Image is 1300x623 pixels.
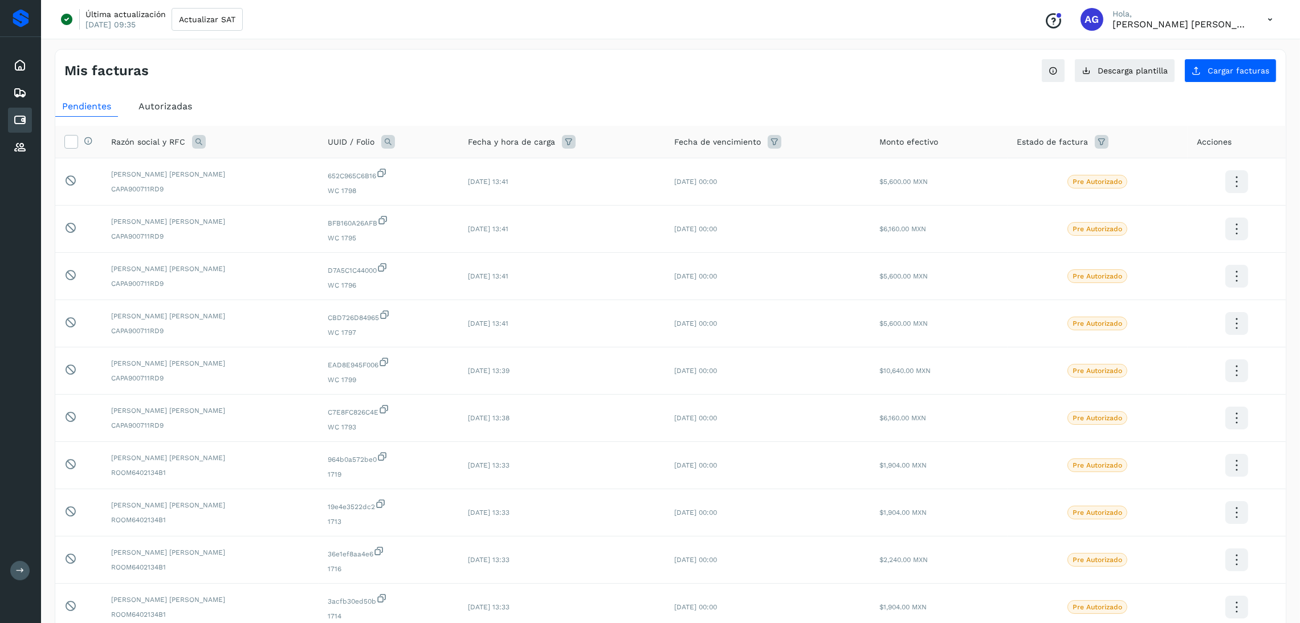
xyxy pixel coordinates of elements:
div: Embarques [8,80,32,105]
span: 19e4e3522dc2 [328,498,450,512]
span: C7E8FC826C4E [328,404,450,417]
span: [DATE] 13:41 [468,319,508,327]
p: Pre Autorizado [1073,367,1122,375]
span: [DATE] 13:33 [468,461,510,469]
span: [DATE] 13:41 [468,225,508,233]
span: 3acfb30ed50b [328,593,450,606]
span: [PERSON_NAME] [PERSON_NAME] [111,358,309,368]
span: 964b0a572be0 [328,451,450,465]
span: CAPA900711RD9 [111,231,309,241]
span: [DATE] 00:00 [674,603,717,611]
span: 652C965C6B16 [328,167,450,181]
span: WC 1797 [328,327,450,338]
span: $10,640.00 MXN [879,367,931,375]
span: [PERSON_NAME] [PERSON_NAME] [111,595,309,605]
span: 1719 [328,469,450,479]
span: [PERSON_NAME] [PERSON_NAME] [111,169,309,179]
span: [PERSON_NAME] [PERSON_NAME] [111,500,309,510]
span: D7A5C1C44000 [328,262,450,276]
span: CAPA900711RD9 [111,326,309,336]
span: [DATE] 13:33 [468,603,510,611]
p: Pre Autorizado [1073,556,1122,564]
span: [DATE] 13:41 [468,178,508,186]
span: $5,600.00 MXN [879,319,928,327]
p: Pre Autorizado [1073,603,1122,611]
p: Pre Autorizado [1073,461,1122,469]
button: Descarga plantilla [1074,59,1175,83]
p: Pre Autorizado [1073,319,1122,327]
span: CAPA900711RD9 [111,184,309,194]
div: Proveedores [8,135,32,160]
p: Pre Autorizado [1073,509,1122,517]
span: WC 1796 [328,280,450,290]
span: UUID / Folio [328,136,374,148]
span: $1,904.00 MXN [879,603,927,611]
span: [PERSON_NAME] [PERSON_NAME] [111,216,309,227]
span: Estado de factura [1017,136,1088,148]
span: $6,160.00 MXN [879,414,926,422]
p: Abigail Gonzalez Leon [1112,19,1249,30]
span: $5,600.00 MXN [879,178,928,186]
span: WC 1795 [328,233,450,243]
p: Última actualización [85,9,166,19]
span: Fecha y hora de carga [468,136,555,148]
span: [DATE] 00:00 [674,178,717,186]
span: [PERSON_NAME] [PERSON_NAME] [111,453,309,463]
span: Acciones [1197,136,1232,148]
p: Pre Autorizado [1073,178,1122,186]
span: CAPA900711RD9 [111,278,309,289]
span: ROOM6402134B1 [111,468,309,478]
span: Fecha de vencimiento [674,136,761,148]
span: [DATE] 00:00 [674,414,717,422]
span: Monto efectivo [879,136,938,148]
span: [DATE] 00:00 [674,319,717,327]
p: Pre Autorizado [1073,272,1122,280]
span: 1713 [328,517,450,527]
span: [DATE] 00:00 [674,556,717,564]
span: [DATE] 00:00 [674,272,717,280]
span: CAPA900711RD9 [111,420,309,431]
span: WC 1793 [328,422,450,432]
span: ROOM6402134B1 [111,515,309,525]
p: Pre Autorizado [1073,414,1122,422]
span: Cargar facturas [1208,67,1269,75]
span: [DATE] 13:41 [468,272,508,280]
span: $1,904.00 MXN [879,509,927,517]
p: Hola, [1112,9,1249,19]
span: [DATE] 13:39 [468,367,510,375]
span: 1716 [328,564,450,574]
span: 36e1ef8aa4e6 [328,546,450,559]
span: EAD8E945F006 [328,356,450,370]
span: BFB160A26AFB [328,215,450,228]
span: [PERSON_NAME] [PERSON_NAME] [111,311,309,321]
span: $6,160.00 MXN [879,225,926,233]
span: [PERSON_NAME] [PERSON_NAME] [111,547,309,558]
span: CAPA900711RD9 [111,373,309,383]
span: WC 1799 [328,375,450,385]
h4: Mis facturas [64,63,149,79]
span: $1,904.00 MXN [879,461,927,469]
span: Razón social y RFC [111,136,185,148]
span: [DATE] 00:00 [674,509,717,517]
span: 1714 [328,611,450,621]
button: Cargar facturas [1184,59,1277,83]
p: Pre Autorizado [1073,225,1122,233]
span: [DATE] 00:00 [674,225,717,233]
span: [DATE] 13:33 [468,509,510,517]
span: ROOM6402134B1 [111,562,309,572]
button: Actualizar SAT [172,8,243,31]
span: ROOM6402134B1 [111,609,309,620]
span: [PERSON_NAME] [PERSON_NAME] [111,264,309,274]
span: [DATE] 13:33 [468,556,510,564]
span: [DATE] 00:00 [674,461,717,469]
span: Pendientes [62,101,111,112]
p: [DATE] 09:35 [85,19,136,30]
span: Descarga plantilla [1098,67,1168,75]
span: WC 1798 [328,186,450,196]
span: CBD726D84965 [328,309,450,323]
span: $2,240.00 MXN [879,556,928,564]
div: Cuentas por pagar [8,108,32,133]
span: [PERSON_NAME] [PERSON_NAME] [111,405,309,416]
div: Inicio [8,53,32,78]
